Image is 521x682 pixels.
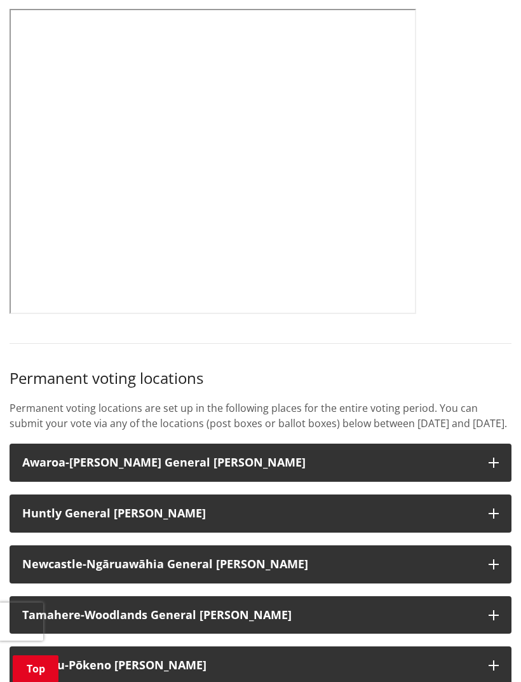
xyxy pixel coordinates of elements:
[22,659,476,672] h3: Tuakau-Pōkeno [PERSON_NAME]
[10,596,511,634] button: Tamahere-Woodlands General [PERSON_NAME]
[10,400,511,431] p: Permanent voting locations are set up in the following places for the entire voting period. You c...
[22,607,292,622] strong: Tamahere-Woodlands General [PERSON_NAME]
[10,444,511,482] button: Awaroa-[PERSON_NAME] General [PERSON_NAME]
[463,629,508,674] iframe: Messenger Launcher
[10,494,511,533] button: Huntly General [PERSON_NAME]
[22,456,476,469] h3: Awaroa-[PERSON_NAME] General [PERSON_NAME]
[13,655,58,682] a: Top
[10,545,511,583] button: Newcastle-Ngāruawāhia General [PERSON_NAME]
[22,507,476,520] h3: Huntly General [PERSON_NAME]
[22,556,308,571] strong: Newcastle-Ngāruawāhia General [PERSON_NAME]
[10,369,511,388] h3: Permanent voting locations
